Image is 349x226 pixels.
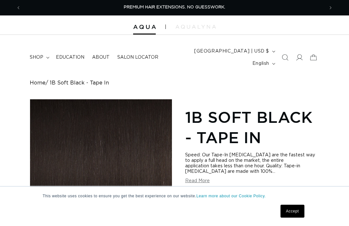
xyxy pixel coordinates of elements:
[323,2,338,14] button: Next announcement
[30,54,43,60] span: shop
[50,80,109,86] span: 1B Soft Black - Tape In
[56,54,84,60] span: Education
[196,194,266,198] a: Learn more about our Cookie Policy.
[30,80,46,86] a: Home
[194,48,269,55] span: [GEOGRAPHIC_DATA] | USD $
[185,152,319,174] div: Speed: Our Tape-In [MEDICAL_DATA] are the fastest way to apply a full head on the market, the ent...
[52,51,88,64] a: Education
[92,54,110,60] span: About
[43,193,306,199] p: This website uses cookies to ensure you get the best experience on our website.
[278,50,292,64] summary: Search
[280,205,304,218] a: Accept
[175,25,216,29] img: aqualyna.com
[249,57,278,70] button: English
[252,60,269,67] span: English
[88,51,113,64] a: About
[26,51,52,64] summary: shop
[190,45,278,57] button: [GEOGRAPHIC_DATA] | USD $
[11,2,26,14] button: Previous announcement
[133,25,156,29] img: Aqua Hair Extensions
[30,80,319,86] nav: breadcrumbs
[124,5,225,9] span: PREMIUM HAIR EXTENSIONS. NO GUESSWORK.
[117,54,158,60] span: Salon Locator
[185,178,210,184] button: Read More
[113,51,162,64] a: Salon Locator
[185,107,319,147] h1: 1B Soft Black - Tape In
